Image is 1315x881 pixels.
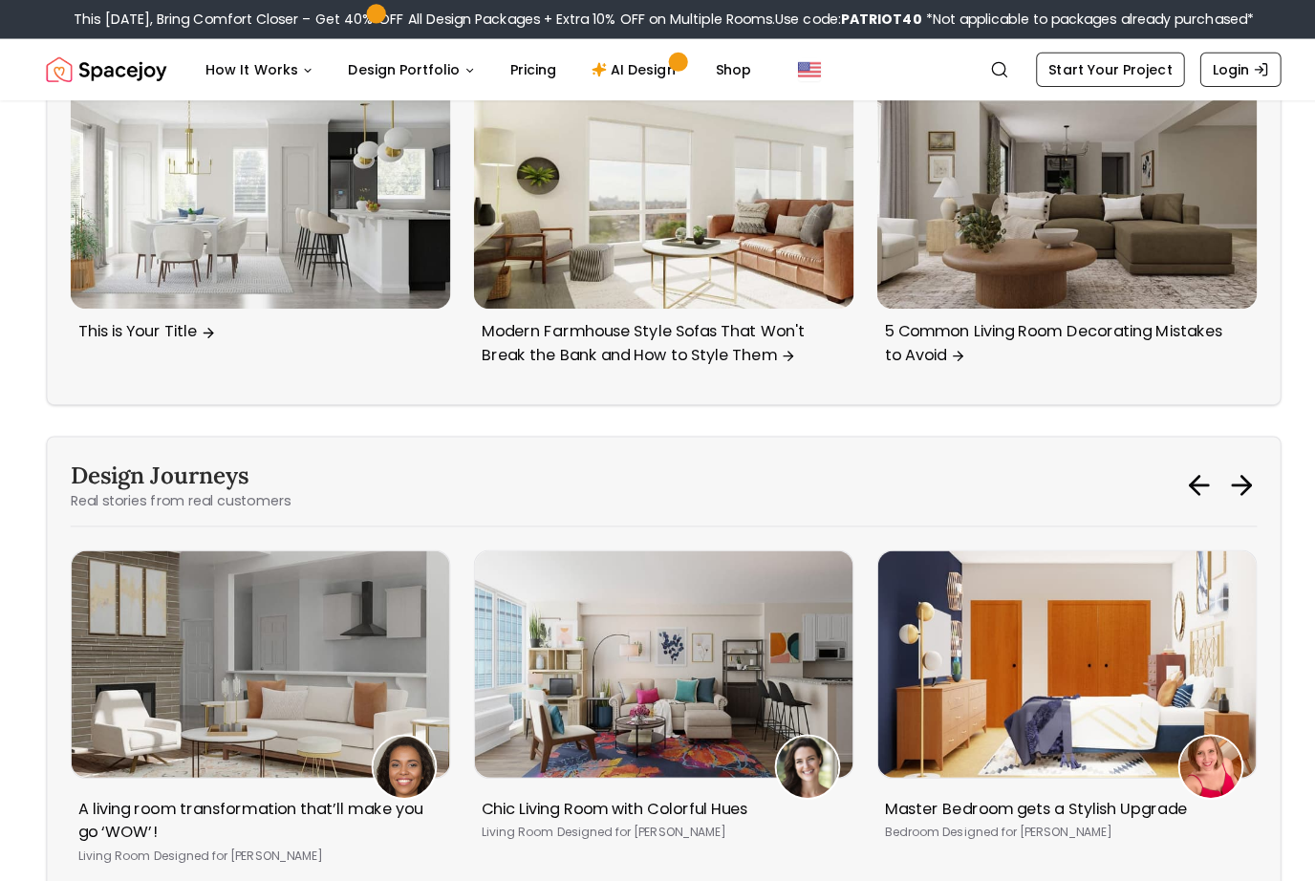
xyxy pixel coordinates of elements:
img: Jacqueline [370,729,431,790]
a: Shop [694,50,760,88]
span: *Not applicable to packages already purchased* [914,10,1242,29]
div: 5 / 5 [70,545,446,870]
div: 4 / 6 [469,80,846,377]
a: Next in Style - Modern Farmhouse Style Sofas That Won't Break the Bank and How to Style ThemModer... [469,80,846,371]
button: How It Works [188,50,326,88]
a: Login [1189,52,1269,86]
button: Design Portfolio [330,50,486,88]
img: Next in Style - 5 Common Living Room Decorating Mistakes to Avoid [869,80,1245,306]
a: Start Your Project [1026,52,1174,86]
p: A living room transformation that’ll make you go ‘WOW’! [77,790,431,836]
a: Next in Style - This is Your TitleThis is Your Title [70,80,446,348]
div: 2 / 5 [869,545,1245,848]
span: Designed for [551,816,625,832]
span: Use code: [768,10,914,29]
p: Bedroom [PERSON_NAME] [876,817,1230,832]
p: Master Bedroom gets a Stylish Upgrade [876,790,1230,813]
a: Spacejoy [46,50,165,88]
div: Carousel [70,545,1245,870]
a: A living room transformation that’ll make you go ‘WOW’!Jacqueline A living room transformation th... [70,545,446,870]
a: Next in Style - 5 Common Living Room Decorating Mistakes to Avoid 5 Common Living Room Decorating... [869,80,1245,371]
nav: Global [46,38,1269,99]
div: Carousel [70,80,1245,377]
b: PATRIOT40 [833,10,914,29]
span: Designed for [934,816,1007,832]
p: Modern Farmhouse Style Sofas That Won't Break the Bank and How to Style Them [477,317,830,363]
p: Chic Living Room with Colorful Hues [477,790,830,813]
img: Next in Style - This is Your Title [70,80,446,306]
a: AI Design [571,50,690,88]
p: Living Room [PERSON_NAME] [477,817,830,832]
p: Real stories from real customers [70,486,288,505]
h3: Design Journeys [70,456,288,486]
img: Kimberly Lam [769,729,830,790]
p: This is Your Title [77,317,431,340]
a: Pricing [490,50,567,88]
div: 5 / 6 [869,80,1245,377]
img: United States [790,57,813,80]
div: This [DATE], Bring Comfort Closer – Get 40% OFF All Design Packages + Extra 10% OFF on Multiple R... [74,10,1242,29]
img: Spacejoy Logo [46,50,165,88]
img: Chelsey Shoup [1169,729,1230,790]
p: Living Room [PERSON_NAME] [77,840,431,855]
img: Next in Style - Modern Farmhouse Style Sofas That Won't Break the Bank and How to Style Them [469,80,846,306]
div: 3 / 6 [70,80,446,355]
a: Chic Living Room with Colorful HuesKimberly LamChic Living Room with Colorful HuesLiving Room Des... [469,545,846,848]
nav: Main [188,50,760,88]
a: Master Bedroom gets a Stylish UpgradeChelsey ShoupMaster Bedroom gets a Stylish UpgradeBedroom De... [869,545,1245,848]
div: 1 / 5 [469,545,846,848]
p: 5 Common Living Room Decorating Mistakes to Avoid [876,317,1230,363]
span: Designed for [152,839,226,855]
